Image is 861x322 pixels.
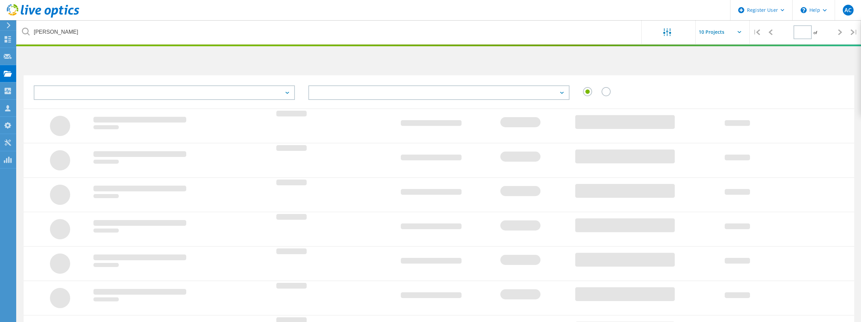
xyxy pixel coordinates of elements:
span: of [813,30,817,35]
span: AC [844,7,852,13]
div: | [847,20,861,44]
div: | [750,20,763,44]
a: Live Optics Dashboard [7,14,79,19]
svg: \n [801,7,807,13]
input: undefined [17,20,642,44]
